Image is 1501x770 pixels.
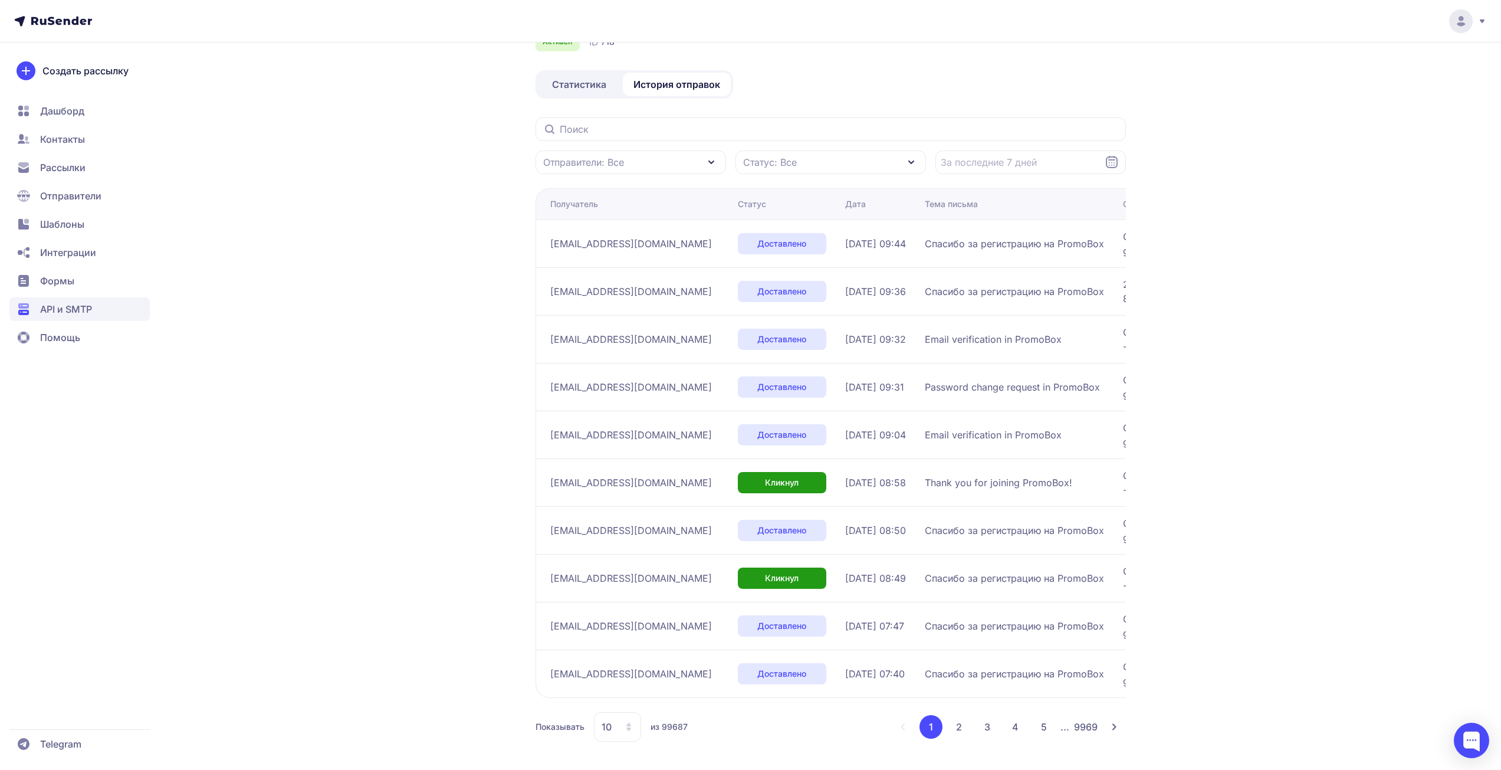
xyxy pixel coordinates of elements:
span: Дашборд [40,104,84,118]
a: Статистика [538,73,620,96]
span: Контакты [40,132,85,146]
span: 250 2.0.0 OK 1757572577 af79cd13be357-820c8ea81ddsi29325485a.21 - gsmtp [1123,277,1418,306]
span: OK 1757573055 38308e7fff4ca-34f1c109c1bsi1868321fa.319 - gsmtp [1123,230,1418,258]
span: Telegram [40,737,81,751]
div: Получатель [550,198,598,210]
span: Доставлено [757,381,806,393]
span: Создать рассылку [42,64,129,78]
span: Доставлено [757,286,806,297]
input: Datepicker input [935,150,1126,174]
span: Email verification in PromoBox [925,332,1062,346]
span: OK 1757572362 2adb3069b0e04-56e634b892esi233179e87.666 - gsmtp [1123,325,1418,353]
span: Статистика [552,77,606,91]
button: 5 [1032,715,1056,739]
span: OK 1757566073 38308e7fff4ca-34f15961cb2si1447951fa.119 - gsmtp [1123,612,1418,640]
span: [EMAIL_ADDRESS][DOMAIN_NAME] [550,428,712,442]
span: [DATE] 08:50 [845,523,906,538]
a: Telegram [9,732,150,756]
span: Шаблоны [40,217,84,231]
span: OK 1757570705 38308e7fff4ca-34f1c9ae461si1685451fa.455 - gsmtp [1123,421,1418,449]
span: OK 1757565626 2adb3069b0e04-56e618f773csi175114e87.470 - gsmtp [1123,660,1418,688]
span: [EMAIL_ADDRESS][DOMAIN_NAME] [550,667,712,681]
span: [EMAIL_ADDRESS][DOMAIN_NAME] [550,380,712,394]
span: [DATE] 08:49 [845,571,906,585]
span: [DATE] 09:31 [845,380,904,394]
span: [EMAIL_ADDRESS][DOMAIN_NAME] [550,237,712,251]
div: Тема письма [925,198,978,210]
div: Ответ SMTP [1123,198,1173,210]
span: Помощь [40,330,80,345]
span: OK 1757569835 2adb3069b0e04-56e595c3ff6si216637e87.140 - gsmtp [1123,516,1418,545]
button: 2 [947,715,971,739]
span: [EMAIL_ADDRESS][DOMAIN_NAME] [550,571,712,585]
span: Доставлено [757,238,806,250]
span: Доставлено [757,620,806,632]
span: Спасибо за регистрацию на PromoBox [925,667,1104,681]
span: Спасибо за регистрацию на PromoBox [925,523,1104,538]
span: Рассылки [40,160,86,175]
button: 9969 [1074,715,1098,739]
span: Доставлено [757,525,806,536]
span: Формы [40,274,74,288]
span: История отправок [633,77,720,91]
span: OK 1757569763 2adb3069b0e04-56e5fd28775si221744e87.275 - gsmtp [1123,564,1418,592]
span: Доставлено [757,429,806,441]
span: Спасибо за регистрацию на PromoBox [925,237,1104,251]
span: [DATE] 07:47 [845,619,904,633]
span: [DATE] 09:32 [845,332,906,346]
span: Доставлено [757,668,806,680]
div: Дата [845,198,866,210]
span: Показывать [536,721,584,733]
span: 10 [602,720,612,734]
input: Поиск [536,117,1126,141]
span: Кликнул [765,572,799,584]
button: 4 [1004,715,1027,739]
span: [DATE] 07:40 [845,667,905,681]
span: [DATE] 09:36 [845,284,906,299]
span: Доставлено [757,333,806,345]
span: Отправители: Все [543,155,624,169]
button: 3 [976,715,999,739]
span: API и SMTP [40,302,92,316]
button: 1 [919,715,942,739]
span: Интеграции [40,245,96,260]
span: Спасибо за регистрацию на PromoBox [925,571,1104,585]
span: [DATE] 09:04 [845,428,906,442]
span: Отправители [40,189,101,203]
span: Кликнул [765,477,799,489]
span: [EMAIL_ADDRESS][DOMAIN_NAME] [550,332,712,346]
span: [EMAIL_ADDRESS][DOMAIN_NAME] [550,523,712,538]
span: Password change request in PromoBox [925,380,1100,394]
span: [DATE] 08:58 [845,476,906,490]
span: Статус: Все [743,155,797,169]
span: [EMAIL_ADDRESS][DOMAIN_NAME] [550,619,712,633]
span: Спасибо за регистрацию на PromoBox [925,284,1104,299]
span: OK 1757572267 38308e7fff4ca-34f1c10a2a3si1797531fa.357 - gsmtp [1123,373,1418,401]
span: [EMAIL_ADDRESS][DOMAIN_NAME] [550,476,712,490]
span: ... [1060,721,1069,733]
span: из 99687 [651,721,688,733]
div: Статус [738,198,766,210]
a: История отправок [623,73,731,96]
span: [EMAIL_ADDRESS][DOMAIN_NAME] [550,284,712,299]
span: Thank you for joining PromoBox! [925,476,1072,490]
span: Спасибо за регистрацию на PromoBox [925,619,1104,633]
span: Email verification in PromoBox [925,428,1062,442]
span: [DATE] 09:44 [845,237,906,251]
span: OK 1757570323 2adb3069b0e04-56e63797c02si215171e87.684 - gsmtp [1123,468,1418,497]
